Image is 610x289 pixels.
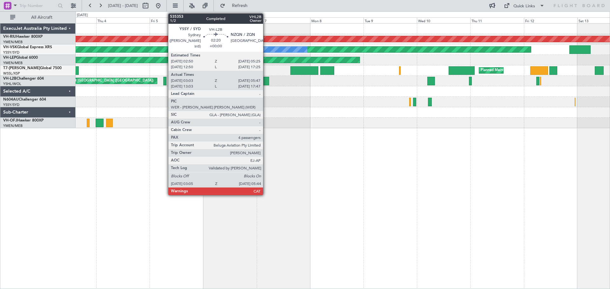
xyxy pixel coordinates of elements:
a: YSSY/SYD [3,50,19,55]
div: Fri 5 [150,17,203,23]
a: VH-OFJHawker 800XP [3,119,44,122]
div: [DATE] [77,13,88,18]
a: VH-LEPGlobal 6000 [3,56,38,60]
span: [DATE] - [DATE] [108,3,138,9]
span: VH-VSK [3,45,17,49]
input: Trip Number [19,1,56,10]
span: VH-RIU [3,35,16,39]
span: All Aircraft [17,15,67,20]
span: VH-L2B [3,77,17,81]
a: YMEN/MEB [3,123,23,128]
a: YMEN/MEB [3,61,23,65]
span: VH-OFJ [3,119,17,122]
span: N604AU [3,98,19,102]
div: Planned Maint Dubai (Al Maktoum Intl) [481,66,543,75]
div: Quick Links [513,3,535,10]
a: YSHL/WOL [3,82,21,86]
a: YSSY/SYD [3,102,19,107]
span: Refresh [227,3,253,8]
span: T7-[PERSON_NAME] [3,66,40,70]
div: Wed 10 [417,17,470,23]
div: No Crew [176,45,191,54]
a: VH-VSKGlobal Express XRS [3,45,52,49]
a: T7-[PERSON_NAME]Global 7500 [3,66,62,70]
a: YMEN/MEB [3,40,23,44]
button: Refresh [217,1,255,11]
a: WSSL/XSP [3,71,20,76]
div: Fri 12 [524,17,577,23]
div: Sat 6 [203,17,257,23]
div: Mon 8 [310,17,363,23]
button: All Aircraft [7,12,69,23]
a: N604AUChallenger 604 [3,98,46,102]
span: VH-LEP [3,56,16,60]
div: Sun 7 [257,17,310,23]
div: Unplanned Maint [GEOGRAPHIC_DATA] ([GEOGRAPHIC_DATA]) [49,76,153,86]
div: Tue 9 [363,17,417,23]
div: Thu 4 [96,17,150,23]
a: VH-RIUHawker 800XP [3,35,43,39]
div: Thu 11 [470,17,524,23]
a: VH-L2BChallenger 604 [3,77,44,81]
button: Quick Links [501,1,548,11]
